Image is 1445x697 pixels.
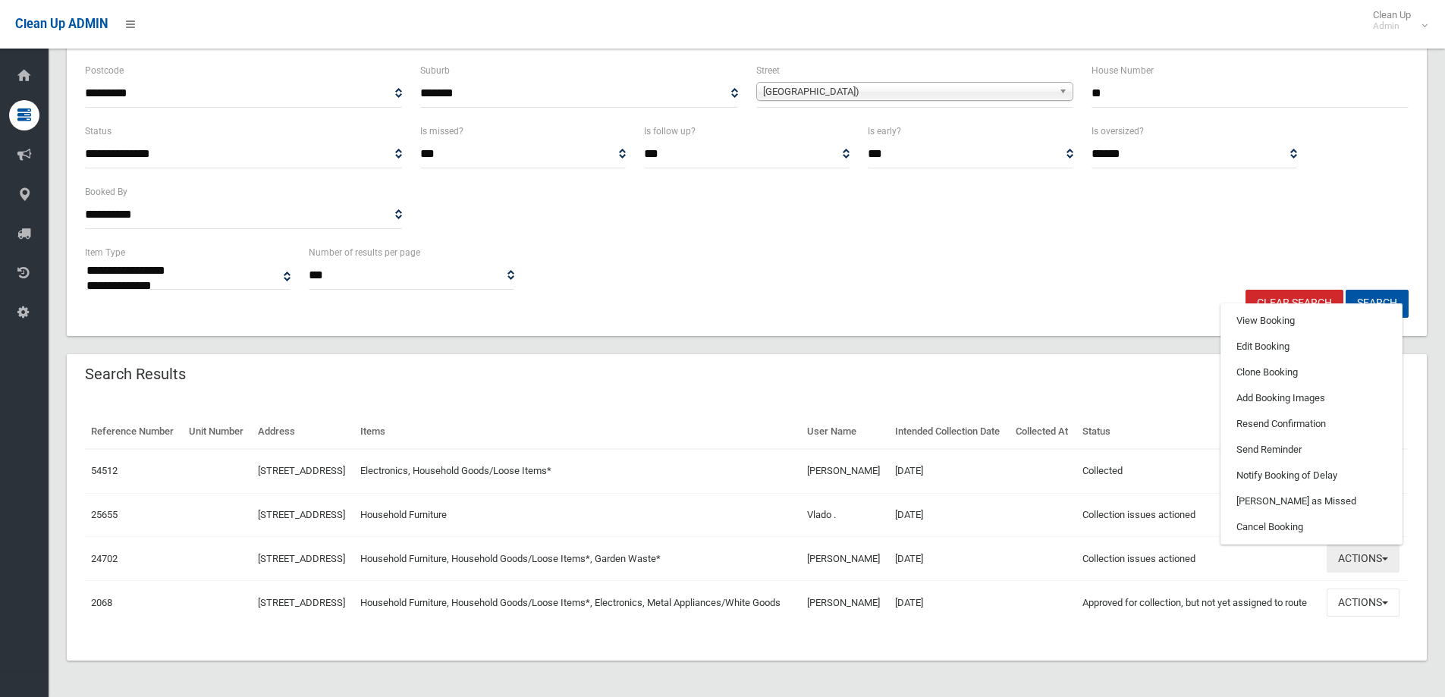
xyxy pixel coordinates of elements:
[1346,290,1409,318] button: Search
[1221,463,1402,488] a: Notify Booking of Delay
[1092,123,1144,140] label: Is oversized?
[354,415,801,449] th: Items
[354,581,801,624] td: Household Furniture, Household Goods/Loose Items*, Electronics, Metal Appliances/White Goods
[889,537,1010,581] td: [DATE]
[420,62,450,79] label: Suburb
[354,537,801,581] td: Household Furniture, Household Goods/Loose Items*, Garden Waste*
[354,493,801,537] td: Household Furniture
[1327,589,1399,617] button: Actions
[1327,545,1399,573] button: Actions
[1246,290,1343,318] a: Clear Search
[889,415,1010,449] th: Intended Collection Date
[258,465,345,476] a: [STREET_ADDRESS]
[1076,449,1321,493] td: Collected
[1221,385,1402,411] a: Add Booking Images
[801,415,889,449] th: User Name
[258,597,345,608] a: [STREET_ADDRESS]
[1092,62,1154,79] label: House Number
[85,415,183,449] th: Reference Number
[15,17,108,31] span: Clean Up ADMIN
[91,553,118,564] a: 24702
[1373,20,1411,32] small: Admin
[1221,334,1402,359] a: Edit Booking
[1010,415,1076,449] th: Collected At
[801,581,889,624] td: [PERSON_NAME]
[85,62,124,79] label: Postcode
[801,449,889,493] td: [PERSON_NAME]
[91,465,118,476] a: 54512
[85,123,112,140] label: Status
[868,123,901,140] label: Is early?
[183,415,252,449] th: Unit Number
[763,83,1053,101] span: [GEOGRAPHIC_DATA])
[1076,415,1321,449] th: Status
[91,509,118,520] a: 25655
[756,62,780,79] label: Street
[801,493,889,537] td: Vlado .
[889,581,1010,624] td: [DATE]
[258,509,345,520] a: [STREET_ADDRESS]
[1076,537,1321,581] td: Collection issues actioned
[889,449,1010,493] td: [DATE]
[85,244,125,261] label: Item Type
[420,123,463,140] label: Is missed?
[1221,437,1402,463] a: Send Reminder
[1221,411,1402,437] a: Resend Confirmation
[1365,9,1426,32] span: Clean Up
[309,244,420,261] label: Number of results per page
[1221,488,1402,514] a: [PERSON_NAME] as Missed
[801,537,889,581] td: [PERSON_NAME]
[1221,359,1402,385] a: Clone Booking
[1221,308,1402,334] a: View Booking
[252,415,354,449] th: Address
[1076,581,1321,624] td: Approved for collection, but not yet assigned to route
[889,493,1010,537] td: [DATE]
[354,449,801,493] td: Electronics, Household Goods/Loose Items*
[258,553,345,564] a: [STREET_ADDRESS]
[91,597,112,608] a: 2068
[85,184,127,200] label: Booked By
[1076,493,1321,537] td: Collection issues actioned
[1221,514,1402,540] a: Cancel Booking
[67,359,204,389] header: Search Results
[644,123,696,140] label: Is follow up?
